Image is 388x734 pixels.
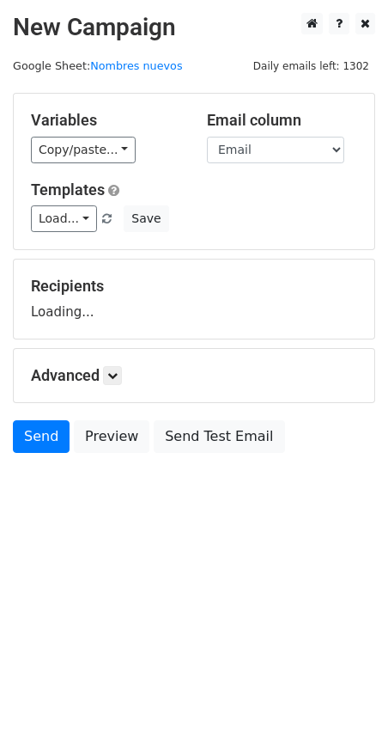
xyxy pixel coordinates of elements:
[31,137,136,163] a: Copy/paste...
[13,59,183,72] small: Google Sheet:
[90,59,182,72] a: Nombres nuevos
[31,277,357,321] div: Loading...
[124,205,168,232] button: Save
[31,180,105,199] a: Templates
[13,420,70,453] a: Send
[31,111,181,130] h5: Variables
[13,13,375,42] h2: New Campaign
[247,59,375,72] a: Daily emails left: 1302
[247,57,375,76] span: Daily emails left: 1302
[207,111,357,130] h5: Email column
[154,420,284,453] a: Send Test Email
[31,366,357,385] h5: Advanced
[74,420,149,453] a: Preview
[31,205,97,232] a: Load...
[31,277,357,296] h5: Recipients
